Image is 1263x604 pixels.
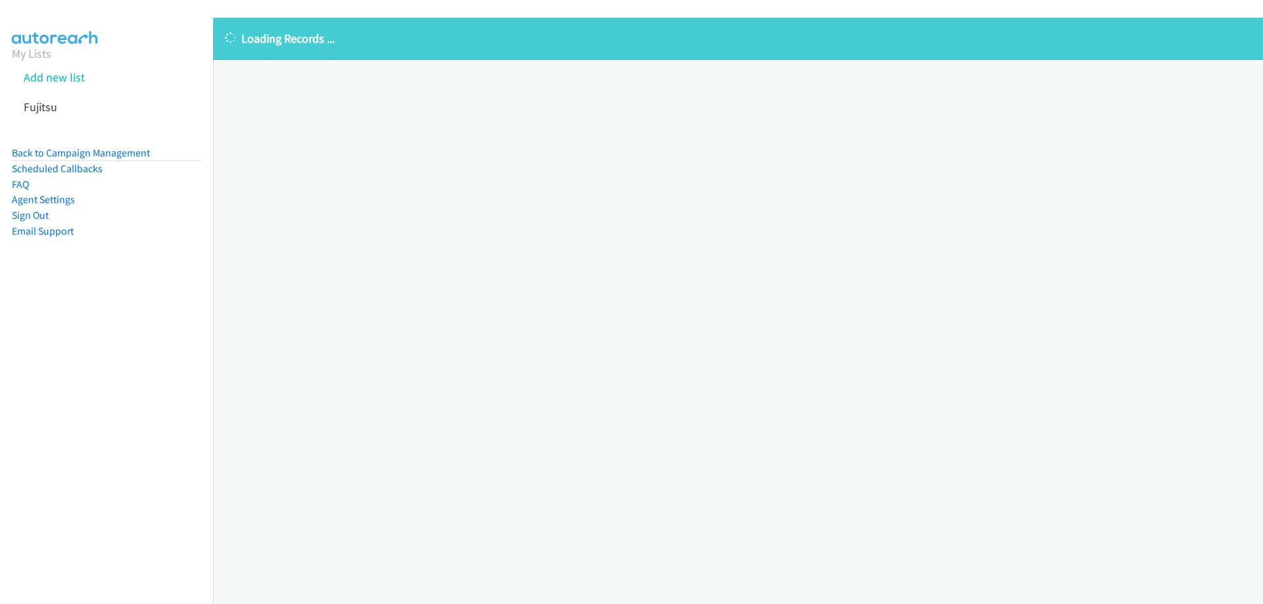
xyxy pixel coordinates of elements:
[12,225,74,237] a: Email Support
[12,147,150,159] a: Back to Campaign Management
[12,178,29,191] a: FAQ
[24,99,57,114] a: Fujitsu
[225,30,1251,47] p: Loading Records ...
[12,209,49,221] a: Sign Out
[12,46,51,61] a: My Lists
[12,193,75,206] a: Agent Settings
[24,70,85,85] a: Add new list
[12,162,103,175] a: Scheduled Callbacks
